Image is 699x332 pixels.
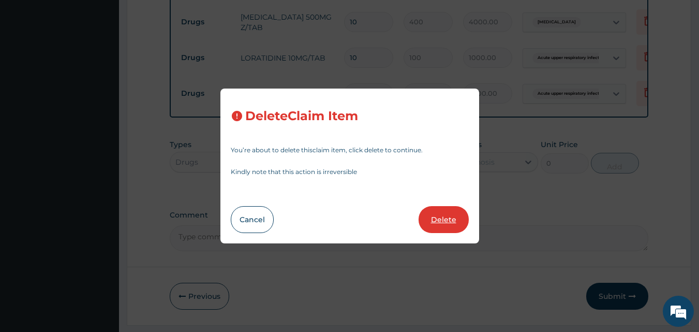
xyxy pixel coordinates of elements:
div: Minimize live chat window [170,5,195,30]
button: Delete [419,206,469,233]
div: Chat with us now [54,58,174,71]
h3: Delete Claim Item [245,109,358,123]
button: Cancel [231,206,274,233]
textarea: Type your message and hit 'Enter' [5,222,197,258]
span: We're online! [60,100,143,205]
p: You’re about to delete this claim item , click delete to continue. [231,147,469,153]
img: d_794563401_company_1708531726252_794563401 [19,52,42,78]
p: Kindly note that this action is irreversible [231,169,469,175]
